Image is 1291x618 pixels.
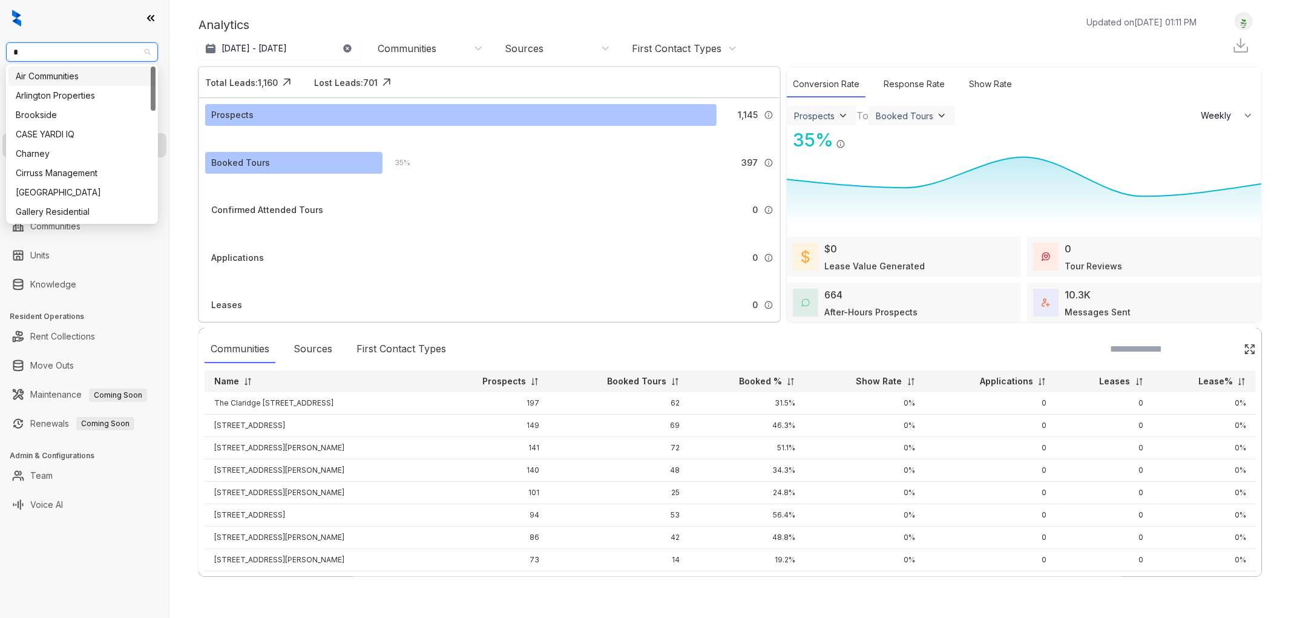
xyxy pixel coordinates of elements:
div: Charney [16,147,148,160]
img: logo [12,10,21,27]
div: Show Rate [963,71,1018,97]
img: sorting [530,377,539,386]
p: Booked % [739,375,782,387]
div: Arlington Properties [16,89,148,102]
li: Maintenance [2,383,166,407]
td: 0 [925,527,1057,549]
div: Conversion Rate [787,71,866,97]
div: First Contact Types [632,42,721,55]
td: 0 [1056,437,1153,459]
a: Units [30,243,50,268]
div: Communities [378,42,436,55]
td: 101 [433,482,549,504]
span: 397 [741,156,758,169]
img: Info [764,253,774,263]
td: 69 [549,415,689,437]
span: Coming Soon [89,389,147,402]
td: [STREET_ADDRESS] [205,571,433,594]
a: Move Outs [30,353,74,378]
img: Click Icon [1244,343,1256,355]
span: 0 [752,298,758,312]
td: 0% [805,527,925,549]
td: 0% [805,415,925,437]
td: 34.3% [689,459,805,482]
td: 0% [805,504,925,527]
td: The Claridge [STREET_ADDRESS] [205,392,433,415]
li: Team [2,464,166,488]
span: Weekly [1201,110,1238,122]
img: Info [764,300,774,310]
img: sorting [907,377,916,386]
td: 0% [1154,437,1256,459]
td: 0 [1056,549,1153,571]
div: $0 [824,242,837,256]
div: Communities [205,335,275,363]
img: Click Icon [846,128,864,146]
img: LeaseValue [801,249,810,264]
button: Weekly [1194,105,1261,127]
div: Applications [211,251,264,265]
a: RenewalsComing Soon [30,412,134,436]
li: Units [2,243,166,268]
img: Info [764,110,774,120]
div: Fairfield [8,183,156,202]
img: Info [764,158,774,168]
td: 94 [433,504,549,527]
td: 0% [1154,571,1256,594]
td: 42 [549,527,689,549]
td: 0 [1056,504,1153,527]
td: 19.2% [689,549,805,571]
li: Knowledge [2,272,166,297]
div: After-Hours Prospects [824,306,918,318]
span: 1,145 [738,108,758,122]
p: Name [214,375,239,387]
td: 0 [1056,459,1153,482]
div: Messages Sent [1065,306,1131,318]
td: 0 [1056,482,1153,504]
div: Tour Reviews [1065,260,1122,272]
td: 197 [433,392,549,415]
div: 0 [1065,242,1071,256]
td: 51.1% [689,437,805,459]
div: 664 [824,288,843,302]
div: Response Rate [878,71,951,97]
img: ViewFilterArrow [936,110,948,122]
li: Collections [2,162,166,186]
li: Rent Collections [2,324,166,349]
td: 0 [1056,571,1153,594]
td: 53 [549,504,689,527]
p: [DATE] - [DATE] [222,42,287,54]
img: sorting [1237,377,1246,386]
td: 0 [1056,392,1153,415]
li: Leads [2,81,166,105]
a: Communities [30,214,80,238]
button: [DATE] - [DATE] [199,38,362,59]
td: 0% [1154,415,1256,437]
td: 0 [1056,415,1153,437]
td: 0% [805,571,925,594]
img: UserAvatar [1235,15,1252,28]
div: Gallery Residential [16,205,148,219]
span: 0 [752,203,758,217]
div: Brookside [16,108,148,122]
td: [STREET_ADDRESS][PERSON_NAME] [205,527,433,549]
div: CASE YARDI IQ [8,125,156,144]
td: 56.4% [689,504,805,527]
td: 48.8% [689,527,805,549]
td: 0 [925,415,1057,437]
td: 141 [433,437,549,459]
div: [GEOGRAPHIC_DATA] [16,186,148,199]
td: 0% [1154,459,1256,482]
td: [STREET_ADDRESS] [205,504,433,527]
img: sorting [1037,377,1046,386]
td: 14 [549,549,689,571]
p: Prospects [482,375,526,387]
p: Booked Tours [607,375,666,387]
td: 0% [805,392,925,415]
td: 24.8% [689,482,805,504]
td: 86 [433,527,549,549]
p: Leases [1100,375,1131,387]
td: 72 [549,437,689,459]
img: sorting [243,377,252,386]
img: Download [1232,36,1250,54]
